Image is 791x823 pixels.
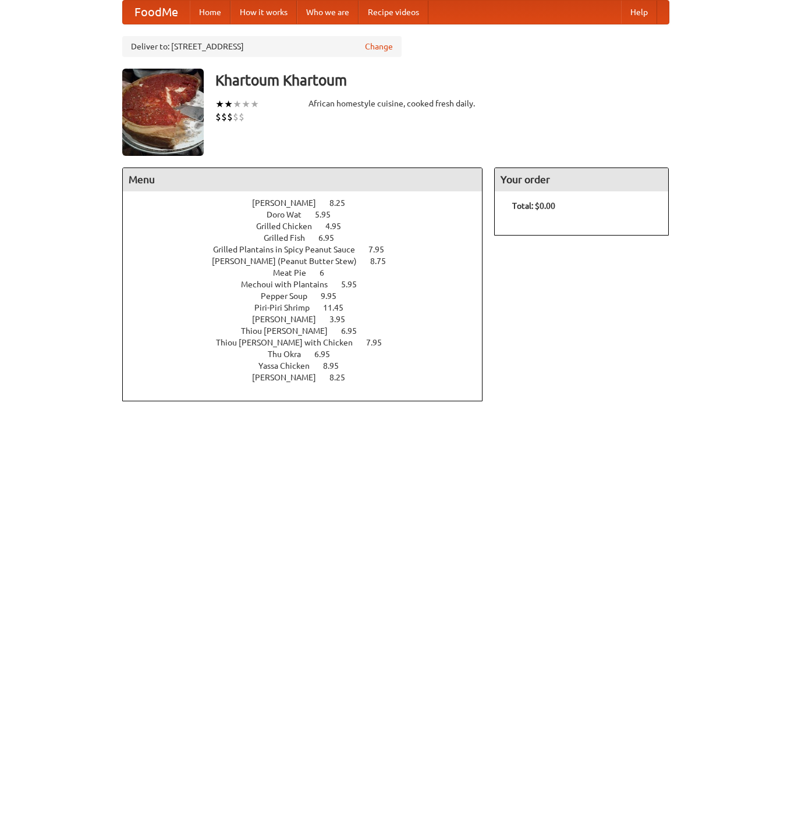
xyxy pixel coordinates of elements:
a: Piri-Piri Shrimp 11.45 [254,303,365,312]
a: Mechoui with Plantains 5.95 [241,280,378,289]
span: 5.95 [315,210,342,219]
a: Meat Pie 6 [273,268,346,277]
span: 7.95 [368,245,396,254]
a: Grilled Fish 6.95 [264,233,356,243]
span: Pepper Soup [261,291,319,301]
div: African homestyle cuisine, cooked fresh daily. [308,98,483,109]
span: Meat Pie [273,268,318,277]
li: ★ [215,98,224,111]
span: 6.95 [318,233,346,243]
span: 6.95 [341,326,368,336]
span: 8.25 [329,373,357,382]
li: $ [239,111,244,123]
span: Grilled Plantains in Spicy Peanut Sauce [213,245,367,254]
span: 8.75 [370,256,398,266]
span: 8.25 [329,198,357,208]
a: Recipe videos [359,1,428,24]
a: Who we are [297,1,359,24]
a: Help [621,1,657,24]
span: 6 [320,268,336,277]
a: Home [190,1,230,24]
span: Grilled Fish [264,233,317,243]
li: ★ [233,98,242,111]
a: Thu Okra 6.95 [268,350,352,359]
a: Yassa Chicken 8.95 [258,361,360,370]
a: Doro Wat 5.95 [267,210,352,219]
span: 9.95 [321,291,348,301]
span: [PERSON_NAME] [252,198,328,208]
a: [PERSON_NAME] 3.95 [252,315,367,324]
span: Thiou [PERSON_NAME] [241,326,339,336]
a: FoodMe [123,1,190,24]
span: Mechoui with Plantains [241,280,339,289]
span: 5.95 [341,280,368,289]
a: [PERSON_NAME] 8.25 [252,373,367,382]
b: Total: $0.00 [512,201,555,211]
a: Change [365,41,393,52]
h4: Your order [495,168,668,191]
span: Yassa Chicken [258,361,321,370]
h4: Menu [123,168,483,191]
span: 8.95 [323,361,350,370]
span: Doro Wat [267,210,313,219]
a: Thiou [PERSON_NAME] 6.95 [241,326,378,336]
span: [PERSON_NAME] [252,315,328,324]
img: angular.jpg [122,69,204,156]
span: 6.95 [314,350,342,359]
a: [PERSON_NAME] 8.25 [252,198,367,208]
span: [PERSON_NAME] [252,373,328,382]
li: ★ [250,98,259,111]
a: Grilled Plantains in Spicy Peanut Sauce 7.95 [213,245,406,254]
li: ★ [242,98,250,111]
span: 7.95 [366,338,393,347]
li: $ [233,111,239,123]
span: Piri-Piri Shrimp [254,303,321,312]
li: ★ [224,98,233,111]
span: [PERSON_NAME] (Peanut Butter Stew) [212,256,368,266]
span: 3.95 [329,315,357,324]
a: Pepper Soup 9.95 [261,291,358,301]
h3: Khartoum Khartoum [215,69,669,92]
span: 4.95 [325,222,353,231]
span: Thiou [PERSON_NAME] with Chicken [216,338,364,347]
span: Thu Okra [268,350,313,359]
li: $ [221,111,227,123]
span: 11.45 [323,303,355,312]
span: Grilled Chicken [256,222,324,231]
a: How it works [230,1,297,24]
div: Deliver to: [STREET_ADDRESS] [122,36,402,57]
a: Thiou [PERSON_NAME] with Chicken 7.95 [216,338,403,347]
a: Grilled Chicken 4.95 [256,222,363,231]
a: [PERSON_NAME] (Peanut Butter Stew) 8.75 [212,256,407,266]
li: $ [227,111,233,123]
li: $ [215,111,221,123]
